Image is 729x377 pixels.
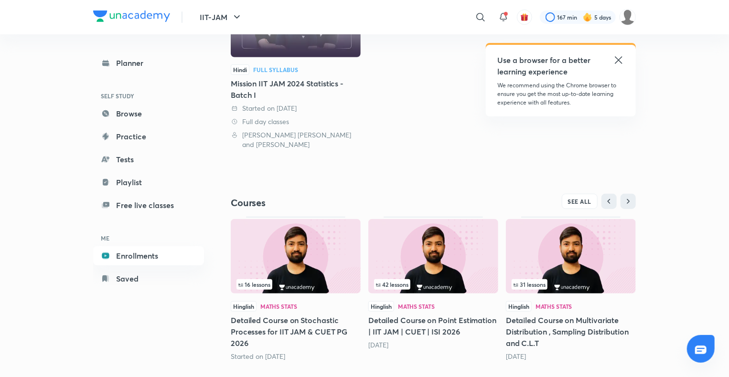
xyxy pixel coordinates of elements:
[93,196,204,215] a: Free live classes
[568,198,592,205] span: SEE ALL
[236,279,355,290] div: infosection
[194,8,248,27] button: IIT-JAM
[506,314,636,349] h5: Detailed Course on Multivariate Distribution , Sampling Distribution and C.L.T
[93,173,204,192] a: Playlist
[93,127,204,146] a: Practice
[236,279,355,290] div: left
[93,104,204,123] a: Browse
[93,88,204,104] h6: SELF STUDY
[517,10,532,25] button: avatar
[583,12,592,22] img: streak
[231,219,361,293] img: Thumbnail
[231,217,361,361] div: Detailed Course on Stochastic Processes for IIT JAM & CUET PG 2026
[231,104,361,113] div: Started on 16 Feb 2023
[93,10,170,24] a: Company Logo
[368,314,498,337] h5: Detailed Course on Point Estimation | IIT JAM | CUET | ISI 2026
[231,301,257,312] span: Hinglish
[368,301,394,312] span: Hinglish
[238,282,270,287] span: 16 lessons
[231,117,361,126] div: Full day classes
[93,10,170,22] img: Company Logo
[231,78,361,101] div: Mission IIT JAM 2024 Statistics - Batch I
[514,282,546,287] span: 31 lessons
[620,9,636,25] img: Farhan Niazi
[231,352,361,361] div: Started on Sep 24
[376,282,408,287] span: 42 lessons
[93,269,204,288] a: Saved
[506,352,636,361] div: 3 months ago
[236,279,355,290] div: infocontainer
[93,150,204,169] a: Tests
[231,314,361,349] h5: Detailed Course on Stochastic Processes for IIT JAM & CUET PG 2026
[374,279,493,290] div: left
[374,279,493,290] div: infocontainer
[520,13,529,21] img: avatar
[506,301,532,312] span: Hinglish
[93,246,204,265] a: Enrollments
[231,197,433,209] h4: Courses
[260,304,297,309] div: Maths Stats
[506,219,636,293] img: Thumbnail
[512,279,630,290] div: infosection
[231,64,249,75] span: Hindi
[562,194,598,209] button: SEE ALL
[368,340,498,350] div: 1 month ago
[374,279,493,290] div: infosection
[497,81,624,107] p: We recommend using the Chrome browser to ensure you get the most up-to-date learning experience w...
[398,304,435,309] div: Maths Stats
[253,67,298,73] div: Full Syllabus
[93,230,204,246] h6: ME
[512,279,630,290] div: infocontainer
[512,279,630,290] div: left
[231,130,361,149] div: Ashish Kumar Garg and Harsh Jaiswal
[506,217,636,361] div: Detailed Course on Multivariate Distribution , Sampling Distribution and C.L.T
[497,54,592,77] h5: Use a browser for a better learning experience
[536,304,572,309] div: Maths Stats
[368,217,498,349] div: Detailed Course on Point Estimation | IIT JAM | CUET | ISI 2026
[368,219,498,293] img: Thumbnail
[93,53,204,73] a: Planner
